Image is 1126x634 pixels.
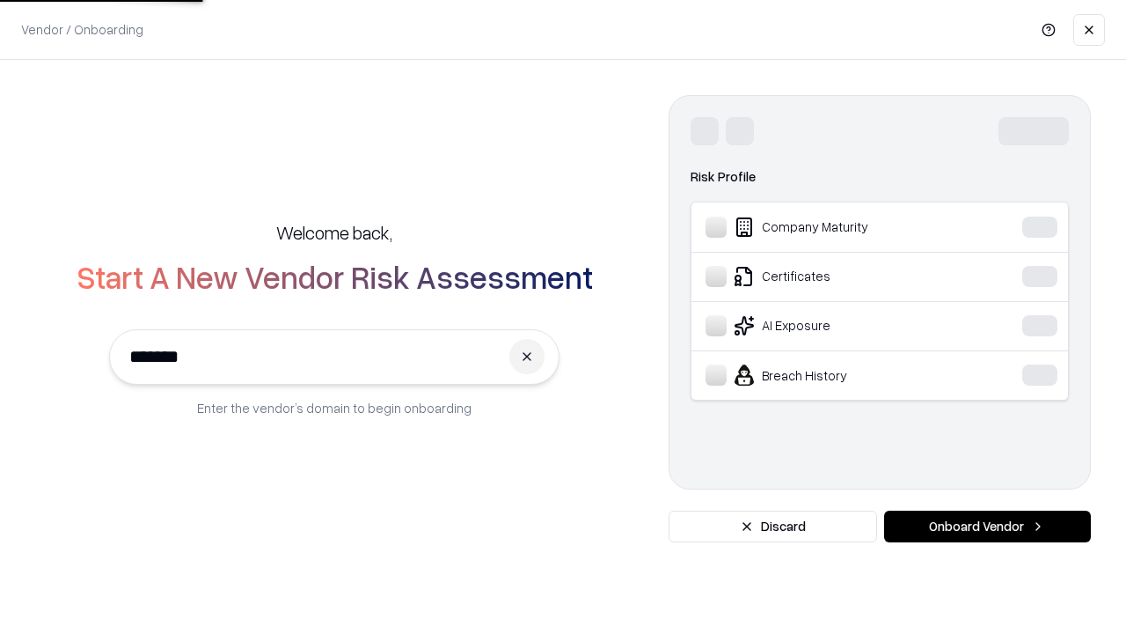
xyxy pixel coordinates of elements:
div: Company Maturity [706,217,969,238]
h2: Start A New Vendor Risk Assessment [77,259,593,294]
h5: Welcome back, [276,220,392,245]
div: Breach History [706,365,969,386]
button: Onboard Vendor [884,511,1091,542]
p: Enter the vendor’s domain to begin onboarding [197,399,472,417]
div: Risk Profile [691,166,1069,188]
button: Discard [669,511,877,542]
p: Vendor / Onboarding [21,20,143,39]
div: Certificates [706,266,969,287]
div: AI Exposure [706,315,969,336]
